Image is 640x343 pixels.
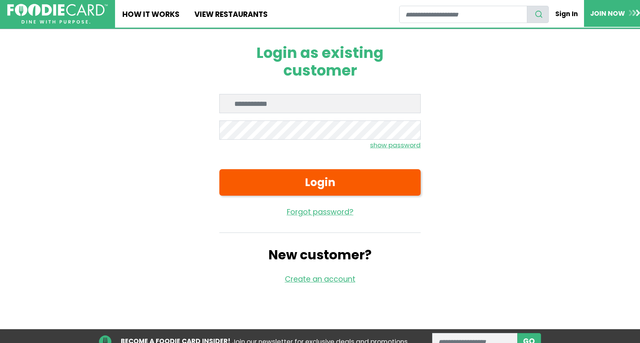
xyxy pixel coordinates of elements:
[7,4,108,24] img: FoodieCard; Eat, Drink, Save, Donate
[219,169,421,196] button: Login
[219,247,421,263] h2: New customer?
[370,140,421,150] small: show password
[285,274,355,284] a: Create an account
[527,6,549,23] button: search
[219,207,421,218] a: Forgot password?
[399,6,527,23] input: restaurant search
[549,5,584,22] a: Sign In
[219,44,421,79] h1: Login as existing customer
